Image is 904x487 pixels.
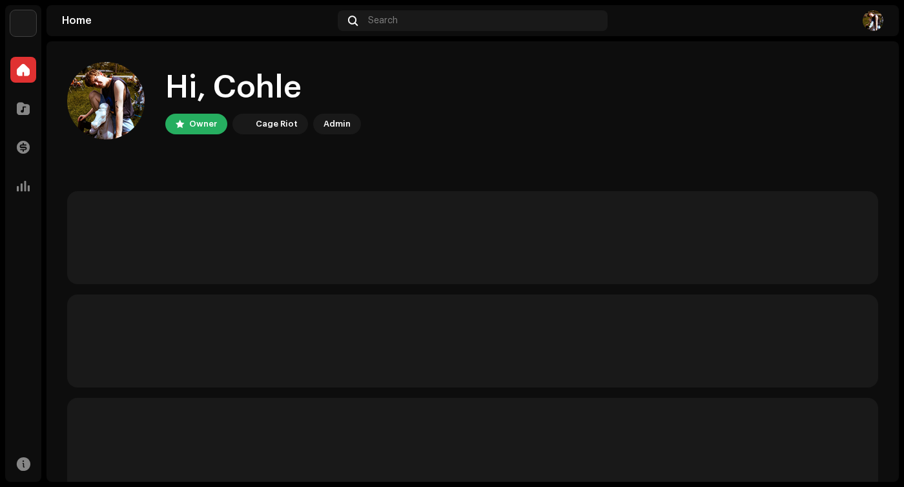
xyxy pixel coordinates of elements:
div: Hi, Cohle [165,67,361,109]
img: 5c9b3827-5e8c-449f-a952-448186649d80 [67,62,145,140]
img: 3bdc119d-ef2f-4d41-acde-c0e9095fc35a [235,116,251,132]
div: Owner [189,116,217,132]
div: Home [62,16,333,26]
div: Cage Riot [256,116,298,132]
span: Search [368,16,398,26]
img: 3bdc119d-ef2f-4d41-acde-c0e9095fc35a [10,10,36,36]
div: Admin [324,116,351,132]
img: 5c9b3827-5e8c-449f-a952-448186649d80 [863,10,883,31]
